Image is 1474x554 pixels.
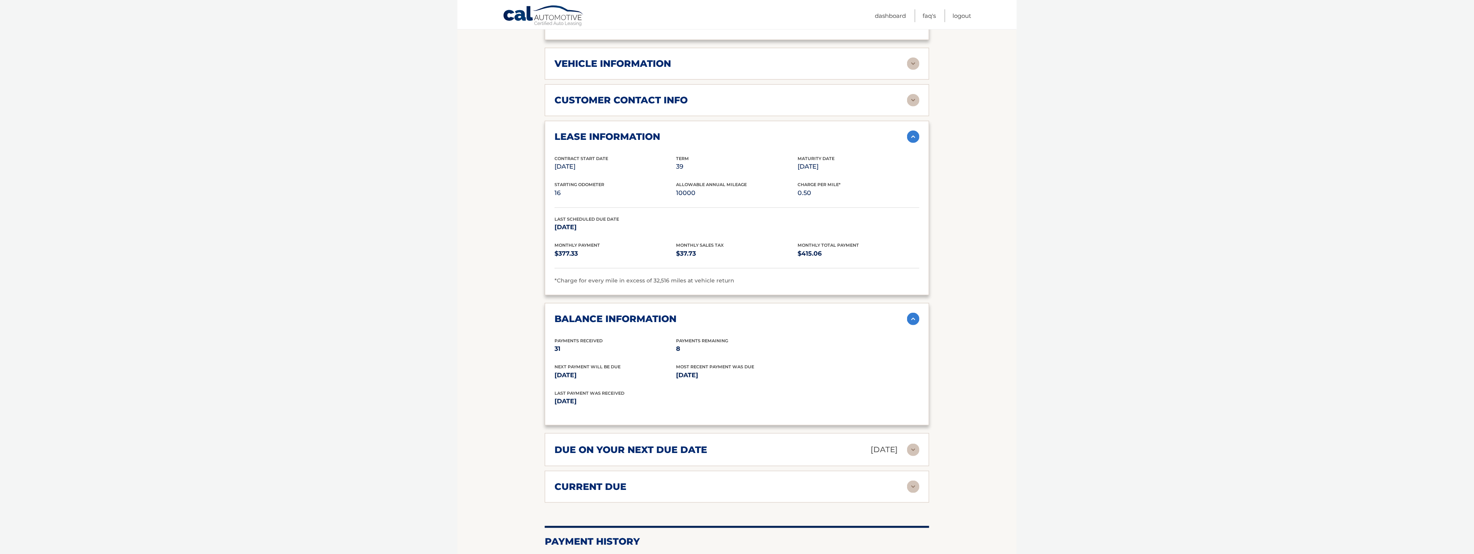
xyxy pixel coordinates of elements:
[554,444,707,456] h2: due on your next due date
[798,242,859,248] span: Monthly Total Payment
[545,536,929,547] h2: Payment History
[875,9,906,22] a: Dashboard
[676,248,798,259] p: $37.73
[554,313,676,325] h2: balance information
[907,57,920,70] img: accordion-rest.svg
[554,182,604,187] span: Starting Odometer
[798,248,920,259] p: $415.06
[676,242,724,248] span: Monthly Sales Tax
[554,188,676,199] p: 16
[554,390,624,396] span: Last Payment was received
[676,343,798,354] p: 8
[676,188,798,199] p: 10000
[554,248,676,259] p: $377.33
[554,396,737,407] p: [DATE]
[798,156,835,161] span: Maturity Date
[676,182,747,187] span: Allowable Annual Mileage
[923,9,936,22] a: FAQ's
[554,222,676,233] p: [DATE]
[907,313,920,325] img: accordion-active.svg
[554,216,619,222] span: Last Scheduled Due Date
[676,364,754,369] span: Most Recent Payment Was Due
[907,131,920,143] img: accordion-active.svg
[798,182,841,187] span: Charge Per Mile*
[676,161,798,172] p: 39
[554,481,626,493] h2: current due
[907,481,920,493] img: accordion-rest.svg
[503,5,584,28] a: Cal Automotive
[554,156,608,161] span: Contract Start Date
[554,161,676,172] p: [DATE]
[676,338,728,343] span: Payments Remaining
[871,443,898,456] p: [DATE]
[907,444,920,456] img: accordion-rest.svg
[798,188,920,199] p: 0.50
[554,277,734,284] span: *Charge for every mile in excess of 32,516 miles at vehicle return
[953,9,971,22] a: Logout
[907,94,920,106] img: accordion-rest.svg
[798,161,920,172] p: [DATE]
[554,131,660,143] h2: lease information
[554,58,671,70] h2: vehicle information
[554,343,676,354] p: 31
[554,370,676,381] p: [DATE]
[676,156,689,161] span: Term
[554,364,621,369] span: Next Payment will be due
[554,242,600,248] span: Monthly Payment
[676,370,798,381] p: [DATE]
[554,94,688,106] h2: customer contact info
[554,338,603,343] span: Payments Received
